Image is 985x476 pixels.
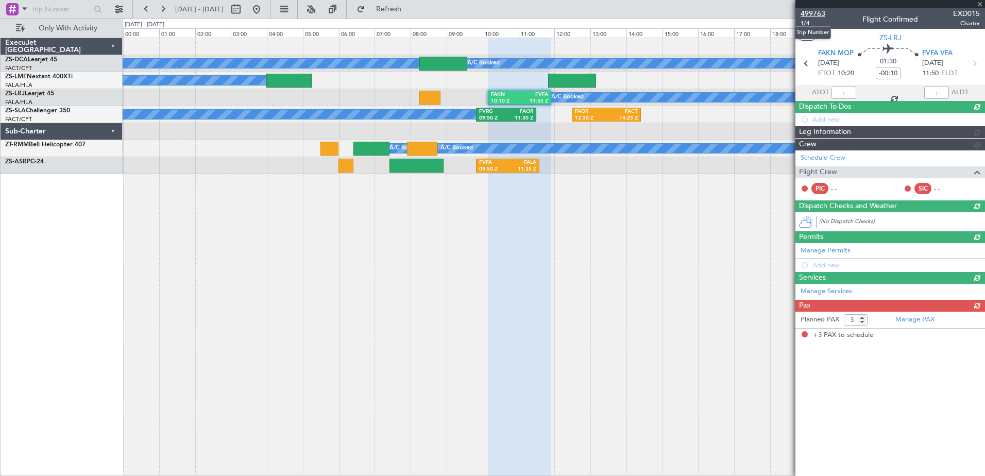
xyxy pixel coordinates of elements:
[507,166,536,173] div: 11:35 Z
[590,28,626,38] div: 13:00
[467,56,500,71] div: A/C Booked
[5,142,29,148] span: ZT-RMM
[447,28,483,38] div: 09:00
[606,115,638,122] div: 14:25 Z
[352,1,414,18] button: Refresh
[195,28,231,38] div: 02:00
[880,57,896,67] span: 01:30
[339,28,375,38] div: 06:00
[606,108,638,115] div: FACT
[698,28,734,38] div: 16:00
[507,159,536,166] div: FALA
[367,6,411,13] span: Refresh
[411,28,447,38] div: 08:00
[5,74,27,80] span: ZS-LMF
[5,57,57,63] a: ZS-DCALearjet 45
[953,8,980,19] span: EXD015
[5,91,25,97] span: ZS-LRJ
[941,69,958,79] span: ELDT
[801,8,825,19] span: 499763
[491,91,519,98] div: FAKN
[922,48,953,59] span: FVFA VFA
[5,98,32,106] a: FALA/HLA
[575,108,606,115] div: FAOR
[922,69,939,79] span: 11:50
[5,115,32,123] a: FACT/CPT
[770,28,806,38] div: 18:00
[5,159,27,165] span: ZS-ASR
[479,166,507,173] div: 09:50 Z
[375,28,411,38] div: 07:00
[520,98,548,105] div: 11:55 Z
[506,108,533,115] div: FAOR
[520,91,548,98] div: FVFA
[125,21,164,29] div: [DATE] - [DATE]
[479,108,506,115] div: FVRG
[5,64,32,72] a: FACT/CPT
[506,115,533,122] div: 11:30 Z
[812,88,829,98] span: ATOT
[818,48,854,59] span: FAKN MQP
[794,26,831,39] div: Trip Number
[5,81,32,89] a: FALA/HLA
[575,115,606,122] div: 12:30 Z
[11,20,112,37] button: Only With Activity
[952,88,969,98] span: ALDT
[554,28,590,38] div: 12:00
[734,28,770,38] div: 17:00
[519,28,555,38] div: 11:00
[953,19,980,28] span: Charter
[5,91,54,97] a: ZS-LRJLearjet 45
[491,98,519,105] div: 10:10 Z
[5,108,70,114] a: ZS-SLAChallenger 350
[5,159,44,165] a: ZS-ASRPC-24
[479,159,507,166] div: FVFA
[31,2,91,17] input: Trip Number
[483,28,519,38] div: 10:00
[123,28,159,38] div: 00:00
[175,5,224,14] span: [DATE] - [DATE]
[663,28,699,38] div: 15:00
[231,28,267,38] div: 03:00
[440,141,473,156] div: A/C Booked
[5,74,73,80] a: ZS-LMFNextant 400XTi
[479,115,506,122] div: 09:50 Z
[5,142,86,148] a: ZT-RMMBell Helicopter 407
[838,69,854,79] span: 10:20
[818,69,835,79] span: ETOT
[267,28,303,38] div: 04:00
[389,141,422,156] div: A/C Booked
[27,25,109,32] span: Only With Activity
[159,28,195,38] div: 01:00
[922,58,943,69] span: [DATE]
[5,57,28,63] span: ZS-DCA
[5,108,26,114] span: ZS-SLA
[303,28,339,38] div: 05:00
[862,14,918,25] div: Flight Confirmed
[626,28,663,38] div: 14:00
[551,90,584,105] div: A/C Booked
[818,58,839,69] span: [DATE]
[879,32,902,43] span: ZS-LRJ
